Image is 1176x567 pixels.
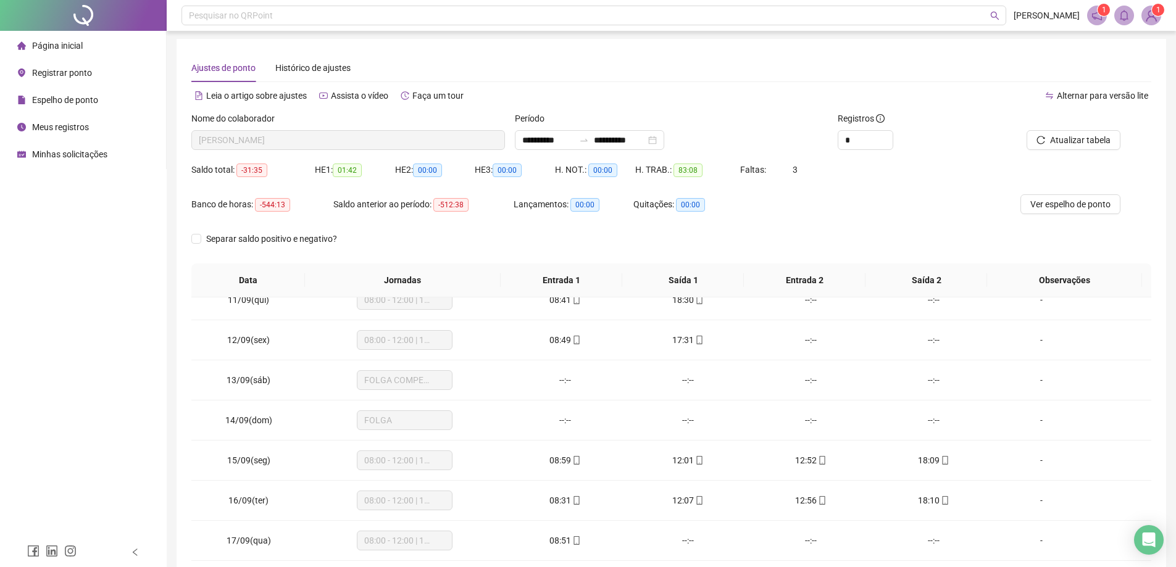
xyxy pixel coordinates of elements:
[32,41,83,51] span: Página inicial
[364,291,445,309] span: 08:00 - 12:00 | 13:00 - 18:00
[401,91,409,100] span: history
[32,122,89,132] span: Meus registros
[571,456,581,465] span: mobile
[571,496,581,505] span: mobile
[1045,91,1054,100] span: swap
[1098,4,1110,16] sup: 1
[571,536,581,545] span: mobile
[571,336,581,344] span: mobile
[191,112,283,125] label: Nome do colaborador
[227,375,270,385] span: 13/09(sáb)
[882,534,985,547] div: --:--
[882,413,985,427] div: --:--
[206,91,307,101] span: Leia o artigo sobre ajustes
[17,150,26,159] span: schedule
[1119,10,1130,21] span: bell
[876,114,885,123] span: info-circle
[673,163,703,177] span: 83:08
[838,112,885,125] span: Registros
[588,163,617,177] span: 00:00
[191,163,315,177] div: Saldo total:
[676,198,705,212] span: 00:00
[1005,494,1078,507] div: -
[990,11,999,20] span: search
[1102,6,1106,14] span: 1
[579,135,589,145] span: swap-right
[191,263,305,297] th: Data
[759,293,862,307] div: --:--
[636,534,740,547] div: --:--
[514,333,617,347] div: 08:49
[501,263,622,297] th: Entrada 1
[27,545,40,557] span: facebook
[1091,10,1103,21] span: notification
[1030,197,1111,211] span: Ver espelho de ponto
[1050,133,1111,147] span: Atualizar tabela
[364,451,445,470] span: 08:00 - 12:00 | 13:00 - 18:00
[1014,9,1080,22] span: [PERSON_NAME]
[1005,293,1078,307] div: -
[636,413,740,427] div: --:--
[555,163,635,177] div: H. NOT.:
[515,112,553,125] label: Período
[694,456,704,465] span: mobile
[882,333,985,347] div: --:--
[1005,413,1078,427] div: -
[1027,130,1120,150] button: Atualizar tabela
[570,198,599,212] span: 00:00
[940,456,949,465] span: mobile
[636,453,740,467] div: 12:01
[17,41,26,50] span: home
[228,495,269,505] span: 16/09(ter)
[364,411,445,429] span: FOLGA
[793,165,798,175] span: 3
[940,496,949,505] span: mobile
[32,95,98,105] span: Espelho de ponto
[514,373,617,387] div: --:--
[319,91,328,100] span: youtube
[413,163,442,177] span: 00:00
[32,68,92,78] span: Registrar ponto
[1156,6,1161,14] span: 1
[635,163,740,177] div: H. TRAB.:
[514,494,617,507] div: 08:31
[817,496,827,505] span: mobile
[364,491,445,510] span: 08:00 - 12:00 | 13:00 - 18:00
[694,496,704,505] span: mobile
[633,197,753,212] div: Quitações:
[331,91,388,101] span: Assista o vídeo
[201,232,342,246] span: Separar saldo positivo e negativo?
[333,197,514,212] div: Saldo anterior ao período:
[1005,534,1078,547] div: -
[882,293,985,307] div: --:--
[1005,333,1078,347] div: -
[1152,4,1164,16] sup: Atualize o seu contato no menu Meus Dados
[191,63,256,73] span: Ajustes de ponto
[514,197,633,212] div: Lançamentos:
[514,453,617,467] div: 08:59
[1020,194,1120,214] button: Ver espelho de ponto
[131,548,140,557] span: left
[636,333,740,347] div: 17:31
[514,293,617,307] div: 08:41
[759,494,862,507] div: 12:56
[997,273,1132,287] span: Observações
[191,197,333,212] div: Banco de horas:
[225,415,272,425] span: 14/09(dom)
[227,536,271,545] span: 17/09(qua)
[817,456,827,465] span: mobile
[395,163,475,177] div: HE 2:
[493,163,522,177] span: 00:00
[228,295,269,305] span: 11/09(qui)
[882,494,985,507] div: 18:10
[694,336,704,344] span: mobile
[236,163,267,177] span: -31:35
[514,534,617,547] div: 08:51
[255,198,290,212] span: -544:13
[227,455,270,465] span: 15/09(seg)
[412,91,464,101] span: Faça um tour
[64,545,77,557] span: instagram
[305,263,501,297] th: Jornadas
[1142,6,1161,25] img: 84745
[17,68,26,77] span: environment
